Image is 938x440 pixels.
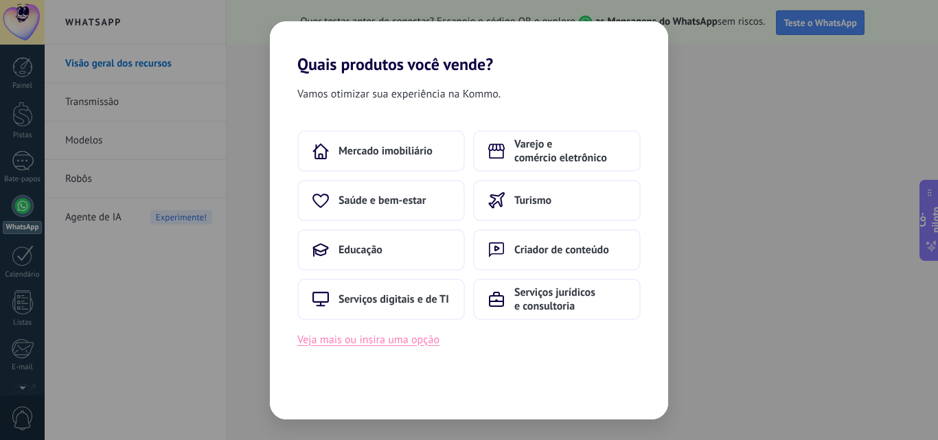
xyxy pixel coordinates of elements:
[514,286,595,313] font: Serviços jurídicos e consultoria
[514,137,607,165] font: Varejo e comércio eletrônico
[297,333,439,347] font: Veja mais ou insira uma opção
[339,144,433,158] font: Mercado imobiliário
[297,130,465,172] button: Mercado imobiliário
[297,279,465,320] button: Serviços digitais e de TI
[473,130,641,172] button: Varejo e comércio eletrônico
[473,180,641,221] button: Turismo
[339,292,449,306] font: Serviços digitais e de TI
[297,54,493,75] font: Quais produtos você vende?
[297,87,501,101] font: Vamos otimizar sua experiência na Kommo.
[339,194,426,207] font: Saúde e bem-estar
[297,229,465,270] button: Educação
[297,331,439,349] button: Veja mais ou insira uma opção
[514,243,609,257] font: Criador de conteúdo
[297,180,465,221] button: Saúde e bem-estar
[473,229,641,270] button: Criador de conteúdo
[514,194,551,207] font: Turismo
[473,279,641,320] button: Serviços jurídicos e consultoria
[339,243,382,257] font: Educação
